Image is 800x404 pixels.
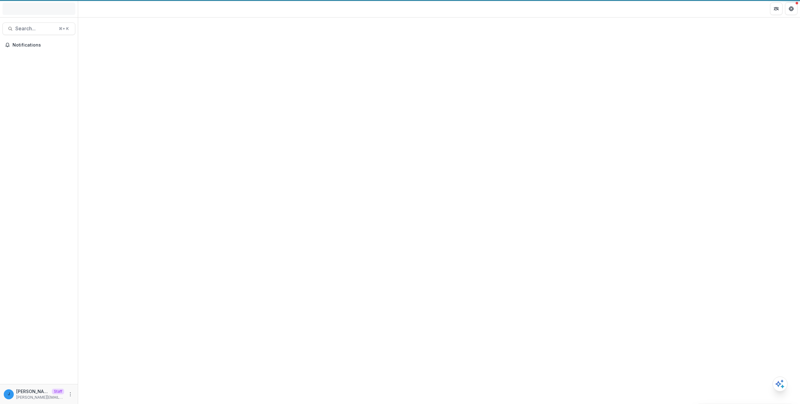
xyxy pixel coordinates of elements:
[12,42,73,48] span: Notifications
[2,22,75,35] button: Search...
[770,2,782,15] button: Partners
[67,391,74,398] button: More
[15,26,55,32] span: Search...
[772,377,787,392] button: Open AI Assistant
[57,25,70,32] div: ⌘ + K
[16,395,64,400] p: [PERSON_NAME][EMAIL_ADDRESS][DOMAIN_NAME]
[8,392,10,396] div: jonah@trytemelio.com
[785,2,797,15] button: Get Help
[2,40,75,50] button: Notifications
[16,388,49,395] p: [PERSON_NAME][EMAIL_ADDRESS][DOMAIN_NAME]
[52,389,64,394] p: Staff
[81,4,107,13] nav: breadcrumb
